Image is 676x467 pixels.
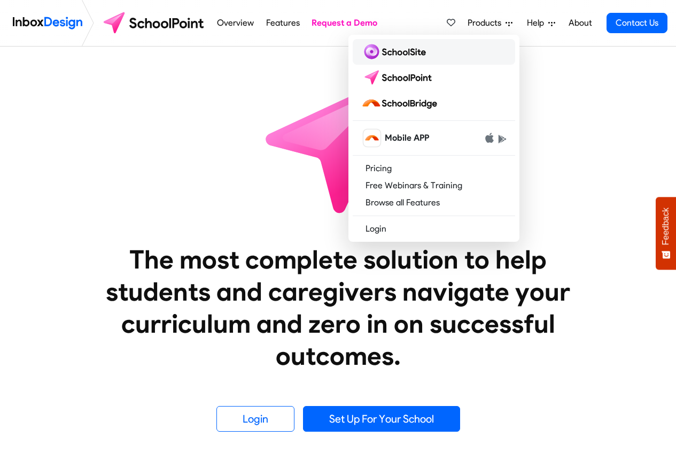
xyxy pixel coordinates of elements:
span: Mobile APP [385,132,429,144]
button: Feedback - Show survey [656,197,676,270]
a: Overview [214,12,257,34]
a: Pricing [353,160,515,177]
a: Login [216,406,294,432]
a: Browse all Features [353,194,515,211]
a: Contact Us [607,13,667,33]
a: Products [463,12,517,34]
a: About [565,12,595,34]
img: schoolbridge icon [363,129,380,147]
a: Login [353,220,515,238]
a: Features [263,12,302,34]
a: Help [523,12,560,34]
heading: The most complete solution to help students and caregivers navigate your curriculum and zero in o... [84,243,592,372]
a: Request a Demo [309,12,380,34]
img: schoolpoint logo [98,10,211,36]
span: Help [527,17,548,29]
a: Set Up For Your School [303,406,460,432]
img: schoolpoint logo [361,69,437,86]
span: Products [468,17,506,29]
span: Feedback [661,208,671,245]
img: schoolbridge logo [361,95,441,112]
div: Products [348,35,519,242]
img: icon_schoolpoint.svg [242,47,434,239]
img: schoolsite logo [361,43,430,60]
a: schoolbridge icon Mobile APP [353,125,515,151]
a: Free Webinars & Training [353,177,515,194]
